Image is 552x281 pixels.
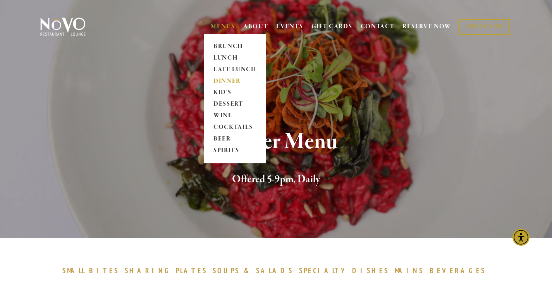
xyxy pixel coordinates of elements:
span: DISHES [352,266,389,275]
span: SHARING [125,266,172,275]
h1: Dinner Menu [53,129,499,154]
a: SHARINGPLATES [125,266,211,275]
span: SPECIALTY [299,266,349,275]
a: EVENTS [276,23,303,31]
span: MAINS [395,266,424,275]
img: Novo Restaurant &amp; Lounge [39,17,87,36]
a: MENUS [211,23,235,31]
a: BEER [211,134,259,145]
span: BEVERAGES [430,266,486,275]
a: KID'S [211,87,259,99]
a: DINNER [211,75,259,87]
a: BEVERAGES [430,266,490,275]
a: CONTACT [361,19,395,34]
span: & [244,266,252,275]
a: ABOUT [243,23,268,31]
a: DESSERT [211,99,259,110]
span: SOUPS [213,266,240,275]
a: WINE [211,110,259,122]
a: LATE LUNCH [211,64,259,75]
a: ORDER NOW [459,19,510,35]
div: Accessibility Menu [512,229,530,246]
a: SPECIALTYDISHES [299,266,393,275]
a: RESERVE NOW [402,19,451,34]
span: PLATES [176,266,207,275]
a: SPIRITS [211,145,259,157]
a: SOUPS&SALADS [213,266,297,275]
a: BRUNCH [211,41,259,52]
a: SMALLBITES [62,266,123,275]
span: SMALL [62,266,86,275]
span: SALADS [256,266,293,275]
h2: Offered 5-9pm, Daily [53,171,499,188]
a: MAINS [395,266,428,275]
span: BITES [89,266,119,275]
a: LUNCH [211,52,259,64]
a: COCKTAILS [211,122,259,134]
a: GIFT CARDS [311,19,353,34]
